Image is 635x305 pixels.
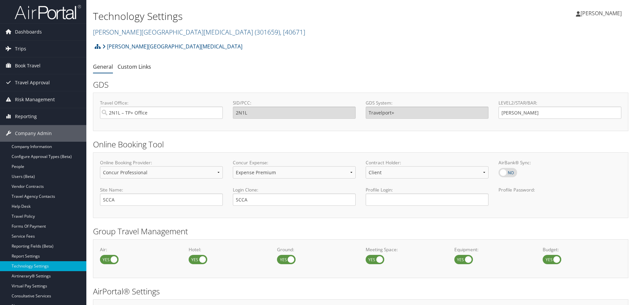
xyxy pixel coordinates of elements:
span: Dashboards [15,24,42,40]
input: Profile Login: [366,193,489,206]
a: General [93,63,113,70]
span: ( 301659 ) [255,28,280,37]
label: Profile Password: [499,187,621,205]
span: , [ 40671 ] [280,28,305,37]
label: Concur Expense: [233,159,356,166]
label: Ground: [277,246,356,253]
h2: Group Travel Management [93,226,628,237]
label: AirBank® Sync: [499,159,621,166]
span: Travel Approval [15,74,50,91]
h1: Technology Settings [93,9,450,23]
label: AirBank® Sync [499,168,517,177]
label: Hotel: [189,246,267,253]
label: Meeting Space: [366,246,444,253]
label: Online Booking Provider: [100,159,223,166]
label: Contract Holder: [366,159,489,166]
a: Custom Links [118,63,151,70]
label: LEVEL2/STAR/BAR: [499,100,621,106]
label: Login Clone: [233,187,356,193]
label: GDS System: [366,100,489,106]
label: Profile Login: [366,187,489,205]
label: Equipment: [454,246,533,253]
span: [PERSON_NAME] [581,10,622,17]
a: [PERSON_NAME] [576,3,628,23]
h2: Online Booking Tool [93,139,628,150]
label: Air: [100,246,179,253]
a: [PERSON_NAME][GEOGRAPHIC_DATA][MEDICAL_DATA] [93,28,305,37]
label: SID/PCC: [233,100,356,106]
label: Travel Office: [100,100,223,106]
h2: GDS [93,79,623,90]
span: Trips [15,40,26,57]
span: Reporting [15,108,37,125]
span: Risk Management [15,91,55,108]
label: Site Name: [100,187,223,193]
h2: AirPortal® Settings [93,286,628,297]
img: airportal-logo.png [15,4,81,20]
a: [PERSON_NAME][GEOGRAPHIC_DATA][MEDICAL_DATA] [102,40,242,53]
span: Book Travel [15,57,41,74]
span: Company Admin [15,125,52,142]
label: Budget: [543,246,621,253]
